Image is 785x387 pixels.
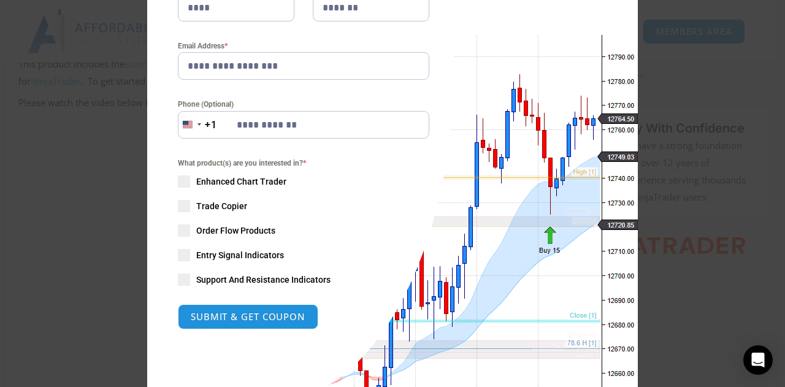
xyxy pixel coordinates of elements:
[196,200,247,212] span: Trade Copier
[178,304,318,329] button: SUBMIT & GET COUPON
[178,200,429,212] label: Trade Copier
[178,224,429,237] label: Order Flow Products
[178,249,429,261] label: Entry Signal Indicators
[196,274,331,286] span: Support And Resistance Indicators
[196,249,284,261] span: Entry Signal Indicators
[196,175,286,188] span: Enhanced Chart Trader
[743,345,773,375] div: Open Intercom Messenger
[196,224,275,237] span: Order Flow Products
[205,117,217,133] div: +1
[178,111,217,139] button: Selected country
[178,98,429,110] label: Phone (Optional)
[178,175,429,188] label: Enhanced Chart Trader
[178,157,429,169] span: What product(s) are you interested in?
[178,40,429,52] label: Email Address
[178,274,429,286] label: Support And Resistance Indicators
